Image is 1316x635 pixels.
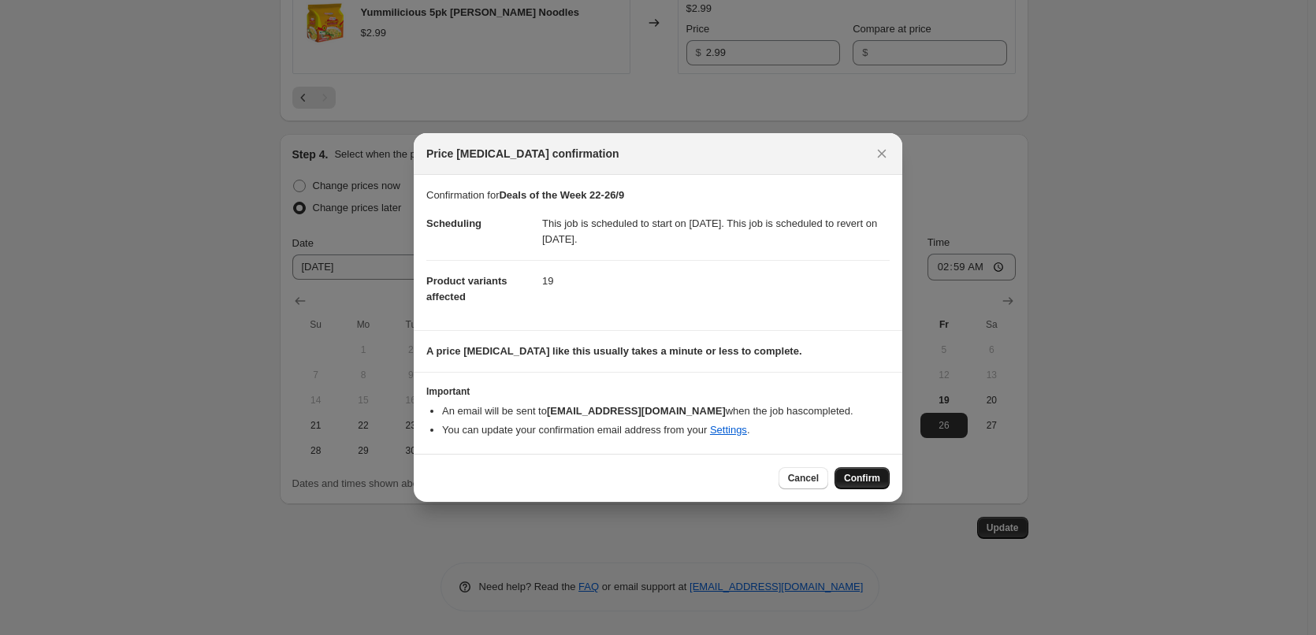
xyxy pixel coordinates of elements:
button: Confirm [835,467,890,489]
li: You can update your confirmation email address from your . [442,422,890,438]
dd: This job is scheduled to start on [DATE]. This job is scheduled to revert on [DATE]. [542,203,890,260]
span: Confirm [844,472,880,485]
dd: 19 [542,260,890,302]
li: An email will be sent to when the job has completed . [442,403,890,419]
h3: Important [426,385,890,398]
b: Deals of the Week 22-26/9 [499,189,624,201]
b: A price [MEDICAL_DATA] like this usually takes a minute or less to complete. [426,345,802,357]
button: Close [871,143,893,165]
span: Scheduling [426,217,481,229]
a: Settings [710,424,747,436]
span: Product variants affected [426,275,507,303]
b: [EMAIL_ADDRESS][DOMAIN_NAME] [547,405,726,417]
button: Cancel [779,467,828,489]
span: Cancel [788,472,819,485]
span: Price [MEDICAL_DATA] confirmation [426,146,619,162]
p: Confirmation for [426,188,890,203]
